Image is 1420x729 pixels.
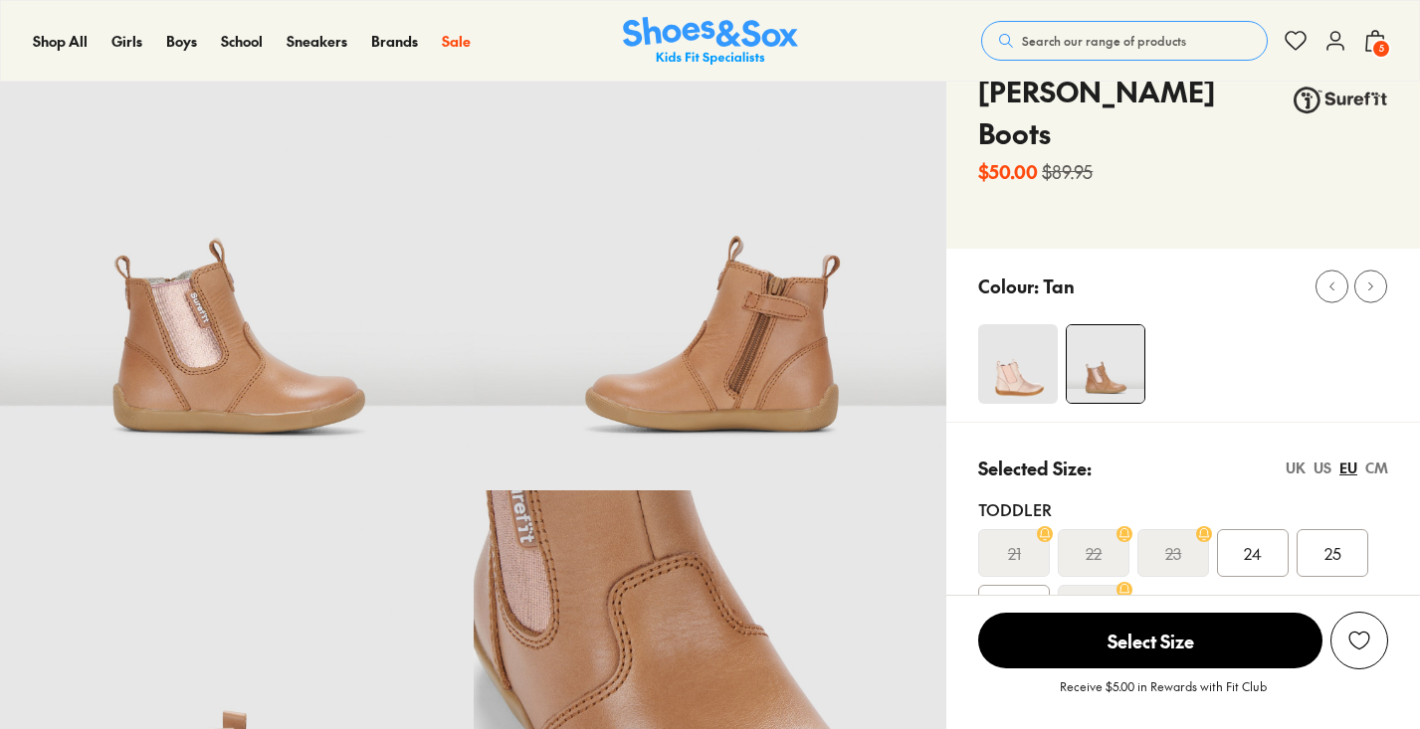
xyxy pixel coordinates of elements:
p: Selected Size: [978,455,1092,481]
a: Sneakers [287,31,347,52]
button: Add to Wishlist [1330,612,1388,669]
a: Sale [442,31,471,52]
button: Select Size [978,612,1322,669]
a: School [221,31,263,52]
span: 24 [1244,541,1262,565]
span: Select Size [978,613,1322,668]
p: Tan [1043,273,1075,299]
span: Boys [166,31,197,51]
img: Vendor logo [1293,71,1388,130]
p: Receive $5.00 in Rewards with Fit Club [1060,677,1267,713]
a: Girls [111,31,142,52]
span: Girls [111,31,142,51]
img: 5_1 [1067,325,1144,403]
div: Toddler [978,497,1388,521]
div: UK [1286,457,1306,478]
img: 4-368473_1 [978,324,1058,404]
span: Shop All [33,31,88,51]
s: 22 [1086,541,1102,565]
a: Brands [371,31,418,52]
button: Search our range of products [981,21,1268,61]
h4: [PERSON_NAME] Boots [978,71,1293,154]
img: 6_1 [474,17,947,490]
a: Boys [166,31,197,52]
span: 5 [1371,39,1391,59]
div: US [1314,457,1331,478]
span: Brands [371,31,418,51]
img: SNS_Logo_Responsive.svg [623,17,798,66]
button: 5 [1363,19,1387,63]
span: Sneakers [287,31,347,51]
span: 25 [1324,541,1341,565]
span: Sale [442,31,471,51]
s: 21 [1008,541,1021,565]
span: Search our range of products [1022,32,1186,50]
s: 23 [1165,541,1181,565]
b: $50.00 [978,158,1038,185]
p: Colour: [978,273,1039,299]
a: Shop All [33,31,88,52]
span: School [221,31,263,51]
div: CM [1365,457,1388,478]
a: Shoes & Sox [623,17,798,66]
s: $89.95 [1042,158,1093,185]
div: EU [1339,457,1357,478]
